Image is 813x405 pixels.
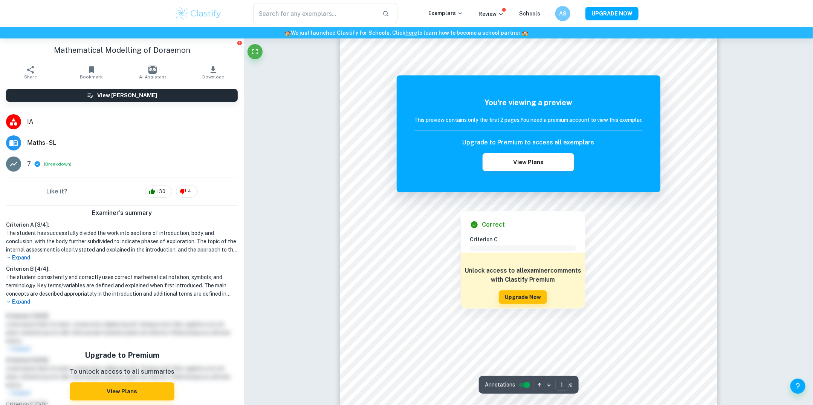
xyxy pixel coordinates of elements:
[6,89,238,102] button: View [PERSON_NAME]
[414,116,643,124] h6: This preview contains only the first 2 pages. You need a premium account to view this exemplar.
[202,74,225,80] span: Download
[61,62,122,83] button: Bookmark
[70,367,174,377] p: To unlock access to all summaries
[70,382,174,400] button: View Plans
[406,30,417,36] a: here
[414,97,643,108] h5: You're viewing a preview
[45,161,70,167] button: Breakdown
[559,9,567,18] h6: AS
[285,30,291,36] span: 🏫
[585,7,639,20] button: UPGRADE NOW
[463,138,594,147] h6: Upgrade to Premium to access all exemplars
[2,29,811,37] h6: We just launched Clastify for Schools. Click to learn how to become a school partner.
[139,74,166,80] span: AI Assistant
[482,220,505,229] h6: Correct
[27,117,238,126] span: IA
[27,138,238,147] span: Maths - SL
[6,229,238,254] h1: The student has successfully divided the work into sections of introduction, body, and conclusion...
[27,160,31,169] p: 7
[3,209,241,218] h6: Examiner's summary
[183,62,244,83] button: Download
[97,91,157,100] h6: View [PERSON_NAME]
[148,66,157,74] img: AI Assistant
[184,188,196,195] span: 4
[519,11,540,17] a: Schools
[483,153,574,171] button: View Plans
[44,161,72,168] span: ( )
[6,298,238,306] p: Expand
[6,221,238,229] h6: Criterion A [ 3 / 4 ]:
[237,40,242,46] button: Report issue
[6,273,238,298] h1: The student consistently and correctly uses correct mathematical notation, symbols, and terminolo...
[428,9,463,17] p: Exemplars
[253,3,376,24] input: Search for any exemplars...
[470,235,582,244] h6: Criterion C
[478,10,504,18] p: Review
[46,187,67,196] h6: Like it?
[555,6,570,21] button: AS
[485,381,515,389] span: Annotations
[153,188,170,195] span: 130
[6,44,238,56] h1: Mathematical Modelling of Doraemon
[174,6,222,21] img: Clastify logo
[465,266,581,284] h6: Unlock access to all examiner comments with Clastify Premium
[522,30,529,36] span: 🏫
[80,74,103,80] span: Bookmark
[6,265,238,273] h6: Criterion B [ 4 / 4 ]:
[790,379,805,394] button: Help and Feedback
[70,350,174,361] h5: Upgrade to Premium
[24,74,37,80] span: Share
[248,44,263,59] button: Fullscreen
[6,254,238,262] p: Expand
[568,382,573,388] span: / 2
[122,62,183,83] button: AI Assistant
[499,290,547,304] button: Upgrade Now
